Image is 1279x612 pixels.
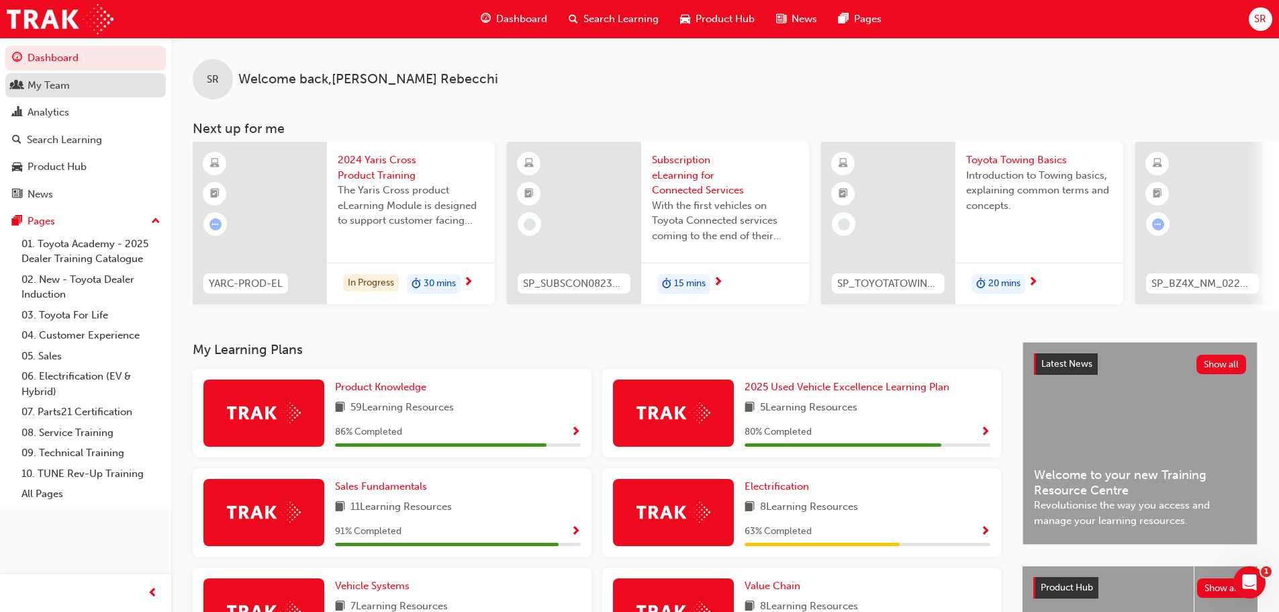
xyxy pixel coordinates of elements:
[1233,566,1266,599] iframe: Intercom live chat
[227,502,301,523] img: Trak
[980,427,990,439] span: Show Progress
[338,183,484,228] span: The Yaris Cross product eLearning Module is designed to support customer facing sales staff with ...
[12,107,22,119] span: chart-icon
[210,155,220,173] span: learningResourceType_ELEARNING-icon
[496,11,547,27] span: Dashboard
[16,464,166,484] a: 10. TUNE Rev-Up Training
[463,277,473,289] span: next-icon
[821,142,1123,304] a: SP_TOYOTATOWING_0424Toyota Towing BasicsIntroduction to Towing basics, explaining common terms an...
[571,424,581,441] button: Show Progress
[1034,353,1246,375] a: Latest NewsShow all
[1153,155,1162,173] span: learningResourceType_ELEARNING-icon
[16,269,166,305] a: 02. New - Toyota Dealer Induction
[227,402,301,423] img: Trak
[745,578,806,594] a: Value Chain
[838,218,850,230] span: learningRecordVerb_NONE-icon
[980,424,990,441] button: Show Progress
[745,480,809,492] span: Electrification
[16,423,166,443] a: 08. Service Training
[12,134,21,146] span: search-icon
[5,73,166,98] a: My Team
[583,11,659,27] span: Search Learning
[569,11,578,28] span: search-icon
[792,11,817,27] span: News
[7,4,113,34] img: Trak
[5,209,166,234] button: Pages
[765,5,828,33] a: news-iconNews
[828,5,892,33] a: pages-iconPages
[335,380,432,395] a: Product Knowledge
[16,234,166,269] a: 01. Toyota Academy - 2025 Dealer Training Catalogue
[16,325,166,346] a: 04. Customer Experience
[1034,498,1246,528] span: Revolutionise the way you access and manage your learning resources.
[335,499,345,516] span: book-icon
[171,121,1279,136] h3: Next up for me
[524,185,534,203] span: booktick-icon
[839,11,849,28] span: pages-icon
[1033,577,1247,599] a: Product HubShow all
[1041,582,1093,593] span: Product Hub
[745,380,955,395] a: 2025 Used Vehicle Excellence Learning Plan
[652,198,798,244] span: With the first vehicles on Toyota Connected services coming to the end of their complimentary per...
[28,159,87,175] div: Product Hub
[28,214,55,229] div: Pages
[1254,11,1266,27] span: SR
[745,524,812,539] span: 63 % Completed
[412,275,421,293] span: duration-icon
[209,276,283,292] span: YARC-PROD-EL
[669,5,765,33] a: car-iconProduct Hub
[980,523,990,540] button: Show Progress
[335,425,402,440] span: 86 % Completed
[28,187,53,202] div: News
[745,499,755,516] span: book-icon
[5,155,166,179] a: Product Hub
[1023,342,1258,545] a: Latest NewsShow allWelcome to your new Training Resource CentreRevolutionise the way you access a...
[1152,218,1164,230] span: learningRecordVerb_ATTEMPT-icon
[148,585,158,602] span: prev-icon
[27,132,102,148] div: Search Learning
[343,274,399,292] div: In Progress
[12,189,22,201] span: news-icon
[28,105,69,120] div: Analytics
[713,277,723,289] span: next-icon
[207,72,219,87] span: SR
[5,46,166,71] a: Dashboard
[335,479,432,494] a: Sales Fundamentals
[988,276,1021,292] span: 20 mins
[1249,7,1272,31] button: SR
[16,366,166,402] a: 06. Electrification (EV & Hybrid)
[335,578,415,594] a: Vehicle Systems
[335,381,426,393] span: Product Knowledge
[976,275,986,293] span: duration-icon
[1034,468,1246,498] span: Welcome to your new Training Resource Centre
[776,11,786,28] span: news-icon
[209,218,222,230] span: learningRecordVerb_ATTEMPT-icon
[1151,276,1253,292] span: SP_BZ4X_NM_0224_EL01
[12,161,22,173] span: car-icon
[12,216,22,228] span: pages-icon
[16,484,166,505] a: All Pages
[745,425,812,440] span: 80 % Completed
[470,5,558,33] a: guage-iconDashboard
[5,128,166,152] a: Search Learning
[481,11,491,28] span: guage-icon
[745,580,800,592] span: Value Chain
[5,100,166,125] a: Analytics
[193,142,495,304] a: YARC-PROD-EL2024 Yaris Cross Product TrainingThe Yaris Cross product eLearning Module is designed...
[210,185,220,203] span: booktick-icon
[745,479,814,494] a: Electrification
[151,213,160,230] span: up-icon
[5,43,166,209] button: DashboardMy TeamAnalyticsSearch LearningProduct HubNews
[839,185,848,203] span: booktick-icon
[335,524,401,539] span: 91 % Completed
[571,523,581,540] button: Show Progress
[5,182,166,207] a: News
[1028,277,1038,289] span: next-icon
[524,218,536,230] span: learningRecordVerb_NONE-icon
[696,11,755,27] span: Product Hub
[636,502,710,523] img: Trak
[980,526,990,538] span: Show Progress
[335,400,345,417] span: book-icon
[524,155,534,173] span: learningResourceType_ELEARNING-icon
